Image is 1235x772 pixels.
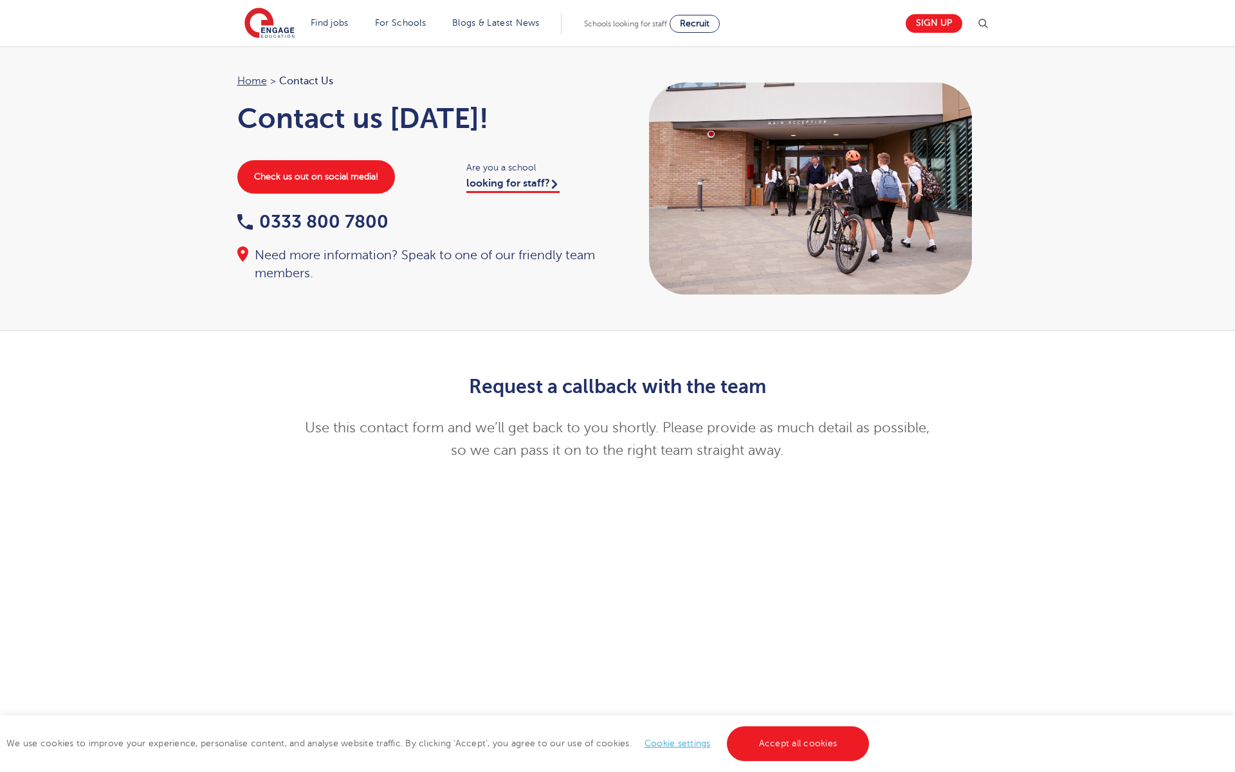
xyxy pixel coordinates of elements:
h2: Request a callback with the team [302,376,933,398]
a: For Schools [375,18,426,28]
a: Home [237,75,267,87]
span: We use cookies to improve your experience, personalise content, and analyse website traffic. By c... [6,739,872,748]
div: Need more information? Speak to one of our friendly team members. [237,246,605,282]
a: Blogs & Latest News [452,18,540,28]
span: Schools looking for staff [584,19,667,28]
a: Find jobs [311,18,349,28]
h1: Contact us [DATE]! [237,102,605,134]
span: > [270,75,276,87]
a: 0333 800 7800 [237,212,389,232]
a: Sign up [906,14,962,33]
img: Engage Education [244,8,295,40]
a: looking for staff? [466,178,560,193]
span: Are you a school [466,160,605,175]
nav: breadcrumb [237,73,605,89]
span: Use this contact form and we’ll get back to you shortly. Please provide as much detail as possibl... [305,420,929,458]
a: Check us out on social media! [237,160,395,194]
span: Recruit [680,19,709,28]
a: Recruit [670,15,720,33]
a: Cookie settings [645,739,711,748]
a: Accept all cookies [727,726,870,761]
span: Contact Us [279,73,333,89]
